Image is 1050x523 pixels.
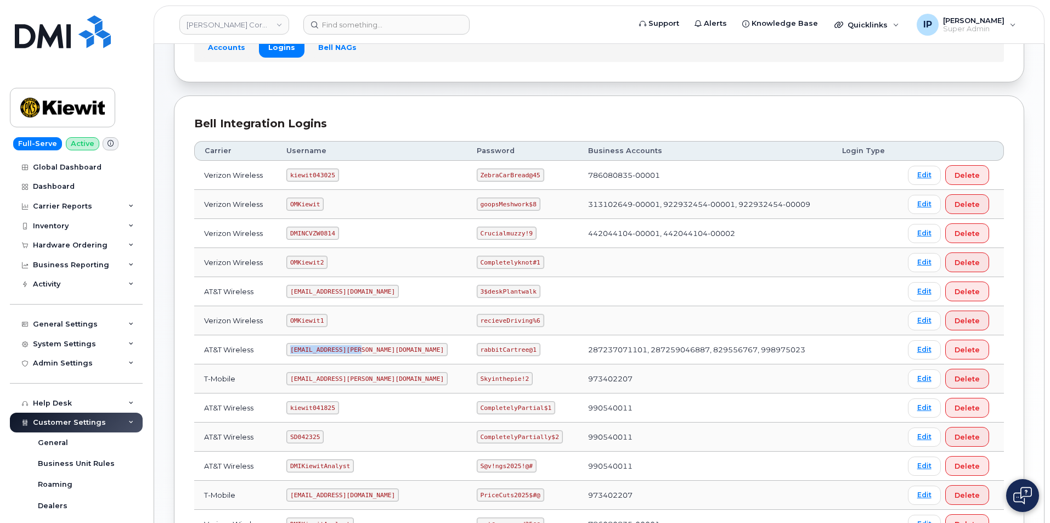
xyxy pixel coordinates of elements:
[908,340,941,359] a: Edit
[194,335,276,364] td: AT&T Wireless
[194,161,276,190] td: Verizon Wireless
[908,457,941,476] a: Edit
[827,14,907,36] div: Quicklinks
[477,314,544,327] code: recieveDriving%6
[286,256,328,269] code: OMKiewit2
[194,306,276,335] td: Verizon Wireless
[908,195,941,214] a: Edit
[286,488,399,502] code: [EMAIL_ADDRESS][DOMAIN_NAME]
[909,14,1024,36] div: Ione Partin
[945,456,989,476] button: Delete
[945,165,989,185] button: Delete
[955,199,980,210] span: Delete
[477,285,540,298] code: 3$deskPlantwalk
[578,141,832,161] th: Business Accounts
[908,486,941,505] a: Edit
[286,198,324,211] code: OMKiewit
[945,427,989,447] button: Delete
[286,285,399,298] code: [EMAIL_ADDRESS][DOMAIN_NAME]
[477,168,544,182] code: ZebraCarBread@45
[194,277,276,306] td: AT&T Wireless
[908,282,941,301] a: Edit
[735,13,826,35] a: Knowledge Base
[955,286,980,297] span: Delete
[923,18,932,31] span: IP
[945,311,989,330] button: Delete
[955,432,980,442] span: Delete
[943,25,1004,33] span: Super Admin
[303,15,470,35] input: Find something...
[908,224,941,243] a: Edit
[286,314,328,327] code: OMKiewit1
[286,459,354,473] code: DMIKiewitAnalyst
[955,403,980,413] span: Delete
[578,481,832,510] td: 973402207
[286,227,338,240] code: DMINCVZW0814
[1013,487,1032,504] img: Open chat
[908,253,941,272] a: Edit
[955,257,980,268] span: Delete
[908,311,941,330] a: Edit
[955,228,980,239] span: Delete
[286,343,448,356] code: [EMAIL_ADDRESS][PERSON_NAME][DOMAIN_NAME]
[578,452,832,481] td: 990540011
[276,141,467,161] th: Username
[704,18,727,29] span: Alerts
[194,190,276,219] td: Verizon Wireless
[578,219,832,248] td: 442044104-00001, 442044104-00002
[848,20,888,29] span: Quicklinks
[286,372,448,385] code: [EMAIL_ADDRESS][PERSON_NAME][DOMAIN_NAME]
[578,364,832,393] td: 973402207
[286,430,324,443] code: SD042325
[832,141,898,161] th: Login Type
[194,423,276,452] td: AT&T Wireless
[955,316,980,326] span: Delete
[194,393,276,423] td: AT&T Wireless
[477,372,533,385] code: Skyinthepie!2
[955,461,980,471] span: Delete
[945,398,989,418] button: Delete
[578,393,832,423] td: 990540011
[477,343,540,356] code: rabbitCartree@1
[955,345,980,355] span: Delete
[259,37,304,57] a: Logins
[194,141,276,161] th: Carrier
[945,282,989,301] button: Delete
[194,364,276,393] td: T-Mobile
[578,190,832,219] td: 313102649-00001, 922932454-00001, 922932454-00009
[945,252,989,272] button: Delete
[477,198,540,211] code: goopsMeshwork$8
[955,374,980,384] span: Delete
[945,369,989,389] button: Delete
[179,15,289,35] a: Kiewit Corporation
[908,369,941,389] a: Edit
[199,37,255,57] a: Accounts
[945,223,989,243] button: Delete
[194,219,276,248] td: Verizon Wireless
[945,194,989,214] button: Delete
[467,141,578,161] th: Password
[945,340,989,359] button: Delete
[309,37,366,57] a: Bell NAGs
[578,335,832,364] td: 287237071101, 287259046887, 829556767, 998975023
[943,16,1004,25] span: [PERSON_NAME]
[687,13,735,35] a: Alerts
[194,116,1004,132] div: Bell Integration Logins
[477,227,537,240] code: Crucialmuzzy!9
[955,490,980,500] span: Delete
[477,459,537,473] code: S@v!ngs2025!@#
[578,423,832,452] td: 990540011
[477,430,563,443] code: CompletelyPartially$2
[908,166,941,185] a: Edit
[286,168,338,182] code: kiewit043025
[945,485,989,505] button: Delete
[648,18,679,29] span: Support
[194,452,276,481] td: AT&T Wireless
[477,401,555,414] code: CompletelyPartial$1
[477,488,544,502] code: PriceCuts2025$#@
[955,170,980,181] span: Delete
[752,18,818,29] span: Knowledge Base
[477,256,544,269] code: Completelyknot#1
[908,428,941,447] a: Edit
[194,248,276,277] td: Verizon Wireless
